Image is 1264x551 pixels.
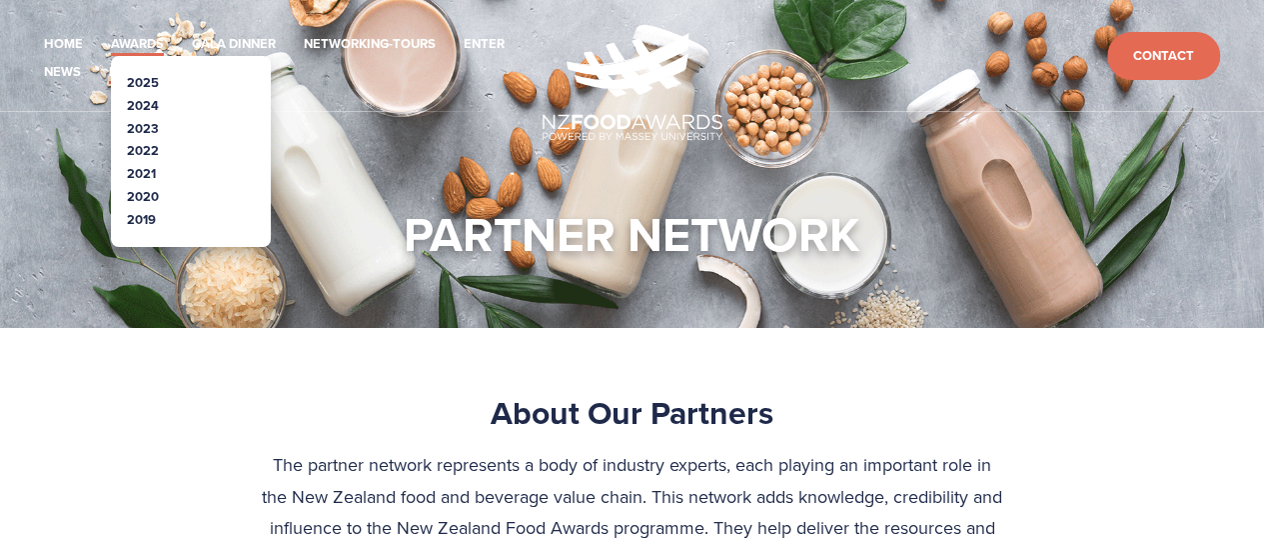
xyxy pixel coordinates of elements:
a: Contact [1107,32,1220,81]
a: Home [44,33,83,56]
a: 2024 [127,96,159,115]
a: Networking-Tours [304,33,436,56]
a: Enter [464,33,505,56]
a: 2023 [127,119,159,138]
a: News [44,61,81,84]
a: Partners [109,61,174,84]
strong: About Our Partners [491,389,773,436]
a: Awards [111,33,164,56]
a: Gala Dinner [192,33,276,56]
a: 2019 [127,210,156,229]
a: 2022 [127,141,159,160]
a: 2020 [127,187,159,206]
a: 2021 [127,164,156,183]
h1: PARTNER NETWORK [404,204,860,264]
